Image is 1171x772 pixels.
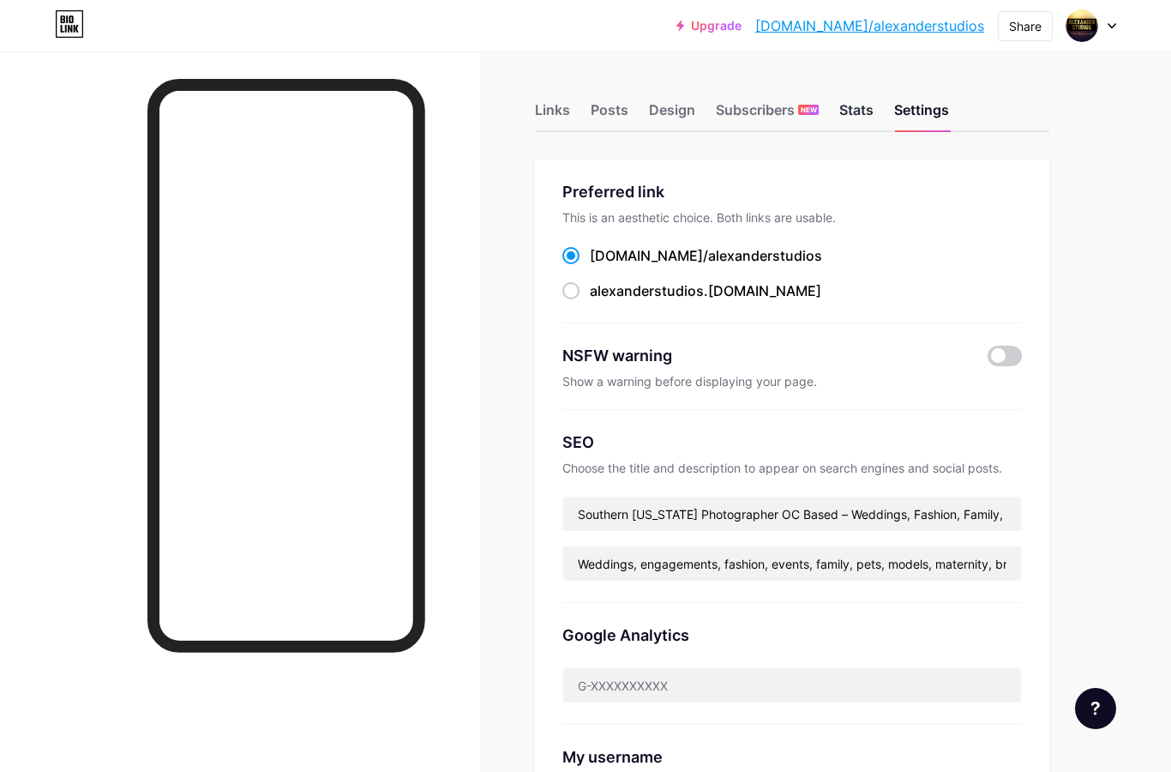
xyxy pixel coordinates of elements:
div: [DOMAIN_NAME]/ [590,245,822,266]
div: Show a warning before displaying your page. [562,374,1022,389]
div: Settings [894,100,949,130]
div: Preferred link [562,180,1022,203]
div: Links [535,100,570,130]
div: Share [1009,17,1042,35]
a: Upgrade [676,19,742,33]
div: .[DOMAIN_NAME] [590,280,821,301]
span: NEW [801,105,817,115]
div: This is an aesthetic choice. Both links are usable. [562,210,1022,225]
div: Stats [839,100,874,130]
input: G-XXXXXXXXXX [563,668,1021,703]
div: Choose the title and description to appear on search engines and social posts. [562,461,1022,475]
div: Design [649,100,695,130]
div: NSFW warning [562,344,963,367]
img: alexanderstudios [1066,9,1098,42]
div: Posts [591,100,628,130]
span: alexanderstudios [708,247,822,264]
span: alexanderstudios [590,282,704,299]
div: SEO [562,431,1022,454]
div: Subscribers [716,100,819,130]
div: My username [562,745,1022,769]
div: Google Analytics [562,624,1022,647]
input: Title [563,497,1021,531]
a: [DOMAIN_NAME]/alexanderstudios [755,15,984,36]
input: Description (max 160 chars) [563,546,1021,581]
